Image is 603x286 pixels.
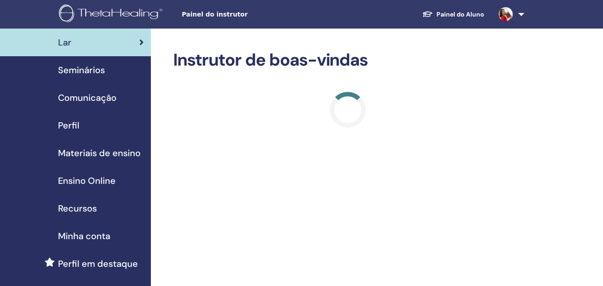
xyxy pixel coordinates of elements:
span: Materiais de ensino [58,146,141,160]
span: Ensino Online [58,174,116,187]
span: Lar [58,36,71,49]
span: Minha conta [58,229,110,243]
img: default.jpg [499,7,513,21]
span: Recursos [58,202,97,215]
span: Comunicação [58,91,116,104]
span: Perfil em destaque [58,257,138,270]
span: Seminários [58,63,105,77]
h2: Instrutor de boas-vindas [173,50,523,70]
img: logo.png [59,4,166,25]
img: graduation-cap-white.svg [422,10,433,18]
span: Perfil [58,119,79,132]
span: Painel do instrutor [182,10,316,19]
a: Painel do Aluno [415,6,491,23]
